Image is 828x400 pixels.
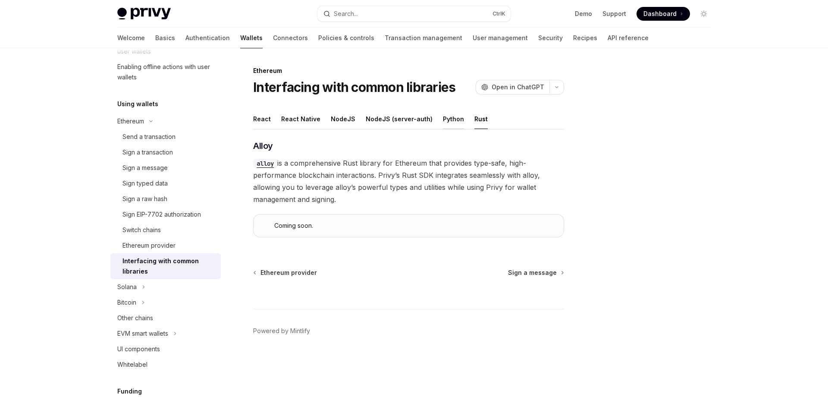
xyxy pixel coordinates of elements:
[110,341,221,357] a: UI components
[240,28,263,48] a: Wallets
[117,359,147,370] div: Whitelabel
[366,109,433,129] div: NodeJS (server-auth)
[110,310,221,326] a: Other chains
[122,132,176,142] div: Send a transaction
[110,295,221,310] button: Toggle Bitcoin section
[122,194,167,204] div: Sign a raw hash
[110,129,221,145] a: Send a transaction
[253,109,271,129] div: React
[643,9,677,18] span: Dashboard
[110,207,221,222] a: Sign EIP-7702 authorization
[538,28,563,48] a: Security
[110,222,221,238] a: Switch chains
[473,28,528,48] a: User management
[637,7,690,21] a: Dashboard
[492,10,505,17] span: Ctrl K
[117,62,216,82] div: Enabling offline actions with user wallets
[110,113,221,129] button: Toggle Ethereum section
[575,9,592,18] a: Demo
[110,279,221,295] button: Toggle Solana section
[117,99,158,109] h5: Using wallets
[253,327,310,335] a: Powered by Mintlify
[318,28,374,48] a: Policies & controls
[122,178,168,189] div: Sign typed data
[281,109,320,129] div: React Native
[110,59,221,85] a: Enabling offline actions with user wallets
[608,28,649,48] a: API reference
[253,159,277,167] a: alloy
[602,9,626,18] a: Support
[331,109,355,129] div: NodeJS
[260,268,317,277] span: Ethereum provider
[122,225,161,235] div: Switch chains
[117,116,144,126] div: Ethereum
[443,109,464,129] div: Python
[573,28,597,48] a: Recipes
[155,28,175,48] a: Basics
[474,109,488,129] div: Rust
[274,221,555,230] span: Coming soon.
[110,238,221,253] a: Ethereum provider
[253,79,455,95] h1: Interfacing with common libraries
[253,140,273,152] span: Alloy
[122,256,216,277] div: Interfacing with common libraries
[117,8,171,20] img: light logo
[117,282,137,292] div: Solana
[110,191,221,207] a: Sign a raw hash
[697,7,711,21] button: Toggle dark mode
[117,28,145,48] a: Welcome
[253,66,564,75] div: Ethereum
[508,268,557,277] span: Sign a message
[110,145,221,160] a: Sign a transaction
[253,157,564,205] span: is a comprehensive Rust library for Ethereum that provides type-safe, high-performance blockchain...
[254,268,317,277] a: Ethereum provider
[110,160,221,176] a: Sign a message
[385,28,462,48] a: Transaction management
[185,28,230,48] a: Authentication
[317,6,511,22] button: Open search
[273,28,308,48] a: Connectors
[122,147,173,157] div: Sign a transaction
[110,253,221,279] a: Interfacing with common libraries
[508,268,563,277] a: Sign a message
[122,163,168,173] div: Sign a message
[492,83,544,91] span: Open in ChatGPT
[117,344,160,354] div: UI components
[334,9,358,19] div: Search...
[117,313,153,323] div: Other chains
[476,80,549,94] button: Open in ChatGPT
[110,357,221,372] a: Whitelabel
[122,209,201,220] div: Sign EIP-7702 authorization
[110,176,221,191] a: Sign typed data
[117,297,136,308] div: Bitcoin
[117,386,142,397] h5: Funding
[253,159,277,168] code: alloy
[110,326,221,341] button: Toggle EVM smart wallets section
[122,240,176,251] div: Ethereum provider
[117,328,168,339] div: EVM smart wallets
